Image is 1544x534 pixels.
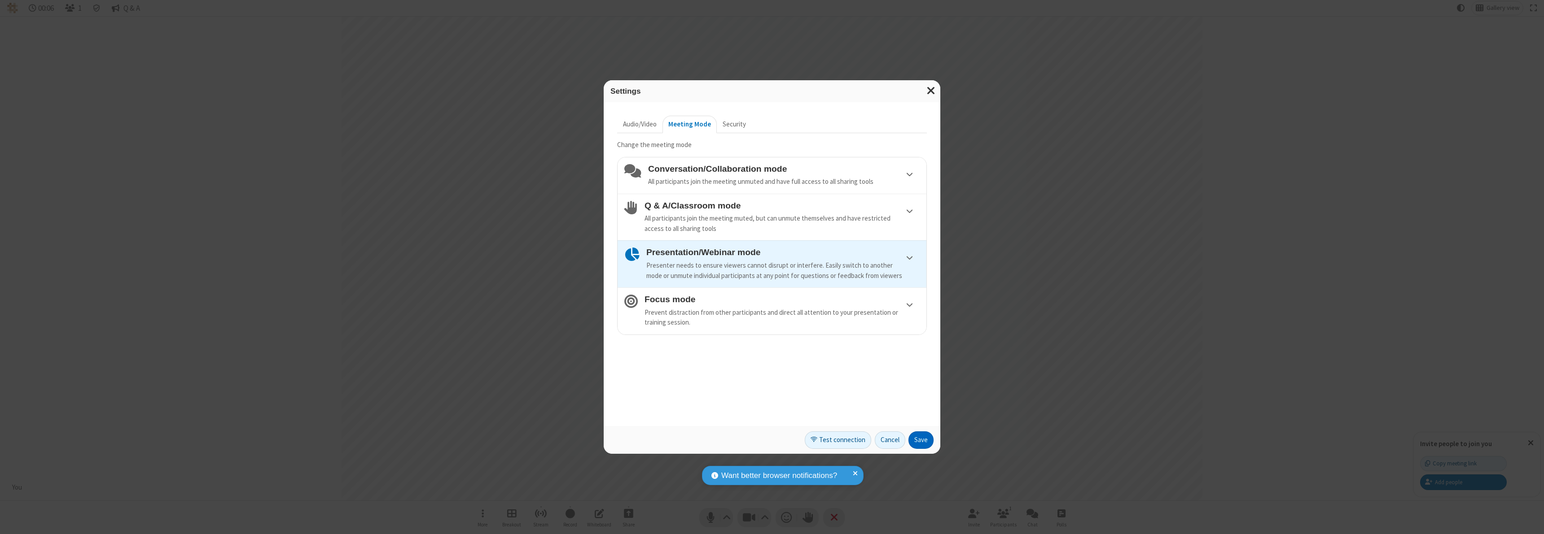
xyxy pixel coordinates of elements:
button: Audio/Video [617,116,662,134]
h4: Conversation/Collaboration mode [648,164,920,174]
div: Presenter needs to ensure viewers cannot disrupt or interfere. Easily switch to another mode or u... [646,260,920,281]
button: Close modal [921,80,940,102]
div: Prevent distraction from other participants and direct all attention to your presentation or trai... [645,308,920,328]
h4: Q & A/Classroom mode [645,201,920,210]
div: All participants join the meeting muted, but can unmute themselves and have restricted access to ... [645,213,920,234]
span: Want better browser notifications? [721,470,837,482]
h4: Presentation/Webinar mode [646,247,920,257]
button: Security [717,116,752,134]
button: Cancel [875,431,905,449]
p: Change the meeting mode [617,140,927,150]
div: All participants join the meeting unmuted and have full access to all sharing tools [648,177,920,187]
h4: Focus mode [645,295,920,304]
h3: Settings [610,87,934,96]
button: Save [908,431,934,449]
button: Meeting Mode [662,116,717,134]
a: Test connection [805,431,871,449]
